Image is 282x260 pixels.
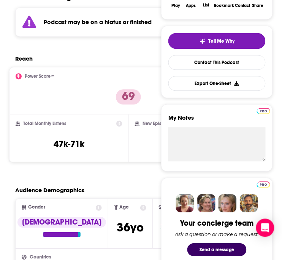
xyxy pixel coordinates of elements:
button: Send a message [187,244,247,257]
img: Jules Profile [219,194,237,213]
label: My Notes [168,114,266,128]
strong: Podcast may be on a hiatus or finished [44,19,152,26]
h2: Total Monthly Listens [23,121,66,127]
button: tell me why sparkleTell Me Why [168,33,266,49]
div: Play [171,3,180,8]
img: Barbara Profile [197,194,215,213]
div: Apps [186,3,196,8]
div: Share [252,3,264,8]
span: Countries [30,255,51,260]
button: Export One-Sheet [168,76,266,91]
div: Open Intercom Messenger [256,219,274,237]
a: Pro website [257,107,270,114]
span: Age [120,205,129,210]
a: Contact This Podcast [168,55,266,70]
span: Gender [28,205,45,210]
span: $ [160,220,166,233]
h2: Audience Demographics [15,187,84,194]
img: Podchaser Pro [257,182,270,188]
div: [DEMOGRAPHIC_DATA] [17,217,106,228]
div: Contact [235,3,250,8]
section: Click to expand status details [9,8,248,37]
div: Bookmark [214,3,234,8]
h3: 47k-71k [54,139,84,150]
img: tell me why sparkle [200,39,206,45]
div: Your concierge team [181,219,254,228]
div: List [203,3,209,8]
div: Ask a question or make a request. [175,231,259,238]
span: 36 yo [117,220,144,235]
img: Jon Profile [240,194,258,213]
img: Sydney Profile [176,194,194,213]
span: Tell Me Why [209,39,235,45]
a: Pro website [257,181,270,188]
h2: Power Score™ [25,74,54,79]
h2: Reach [15,55,33,63]
h2: New Episode Listens [143,121,184,127]
p: 69 [116,90,141,105]
img: Podchaser Pro [257,108,270,114]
